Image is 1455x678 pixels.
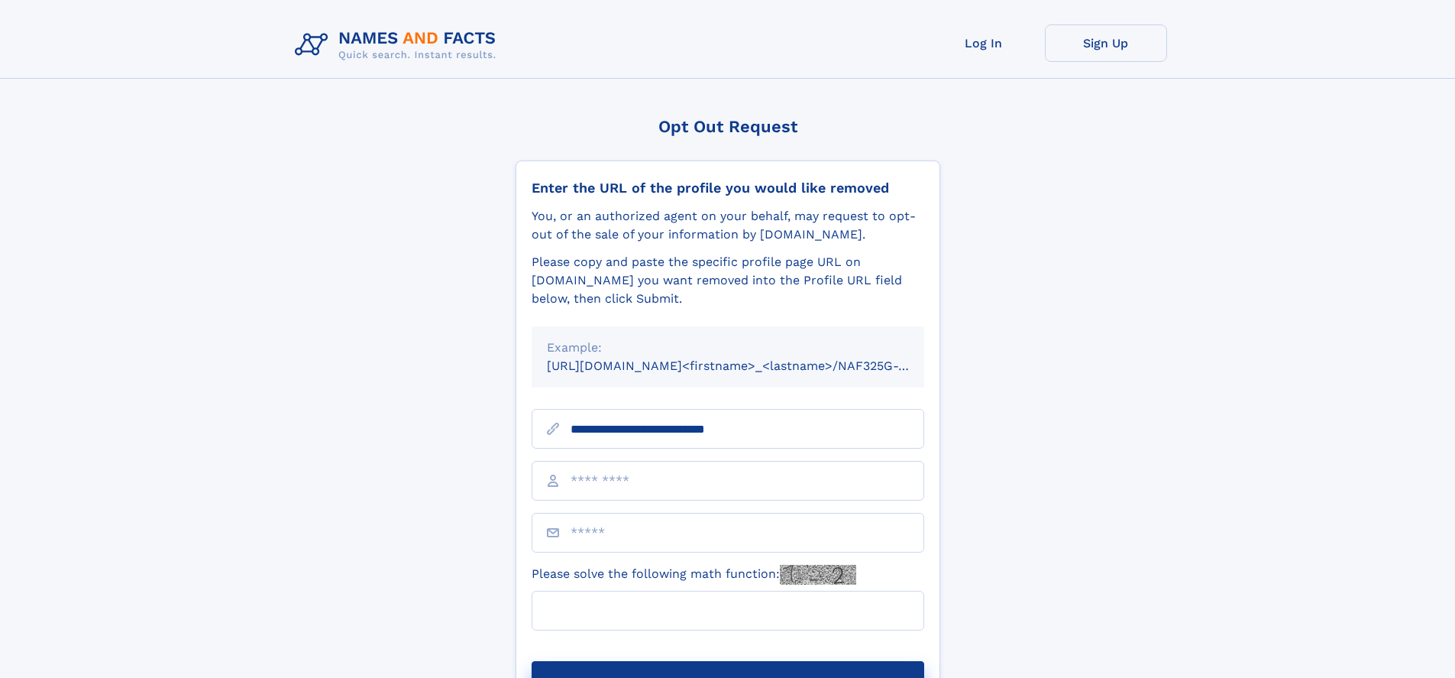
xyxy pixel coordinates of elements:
div: Please copy and paste the specific profile page URL on [DOMAIN_NAME] you want removed into the Pr... [532,253,924,308]
img: Logo Names and Facts [289,24,509,66]
div: Opt Out Request [516,117,940,136]
label: Please solve the following math function: [532,565,856,585]
div: Enter the URL of the profile you would like removed [532,180,924,196]
div: Example: [547,339,909,357]
small: [URL][DOMAIN_NAME]<firstname>_<lastname>/NAF325G-xxxxxxxx [547,358,953,373]
a: Sign Up [1045,24,1167,62]
div: You, or an authorized agent on your behalf, may request to opt-out of the sale of your informatio... [532,207,924,244]
a: Log In [923,24,1045,62]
